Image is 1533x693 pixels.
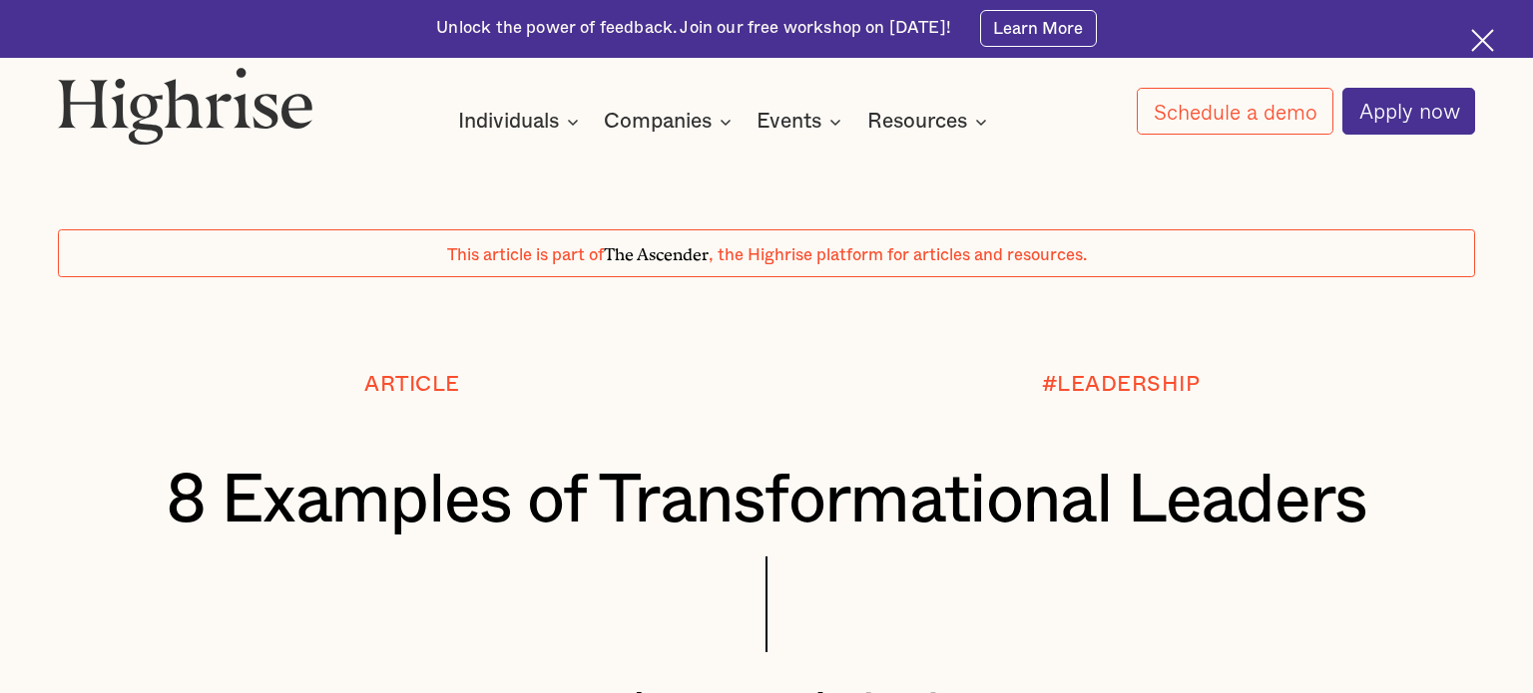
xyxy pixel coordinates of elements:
[980,10,1097,47] a: Learn More
[1342,88,1475,135] a: Apply now
[757,110,821,134] div: Events
[364,373,460,397] div: Article
[447,246,604,263] span: This article is part of
[458,110,559,134] div: Individuals
[117,464,1417,538] h1: 8 Examples of Transformational Leaders
[867,110,993,134] div: Resources
[604,110,712,134] div: Companies
[58,67,314,145] img: Highrise logo
[1042,373,1201,397] div: #LEADERSHIP
[867,110,967,134] div: Resources
[604,110,738,134] div: Companies
[1137,88,1332,135] a: Schedule a demo
[709,246,1087,263] span: , the Highrise platform for articles and resources.
[1471,29,1494,52] img: Cross icon
[436,17,951,40] div: Unlock the power of feedback. Join our free workshop on [DATE]!
[458,110,585,134] div: Individuals
[604,240,709,260] span: The Ascender
[757,110,847,134] div: Events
